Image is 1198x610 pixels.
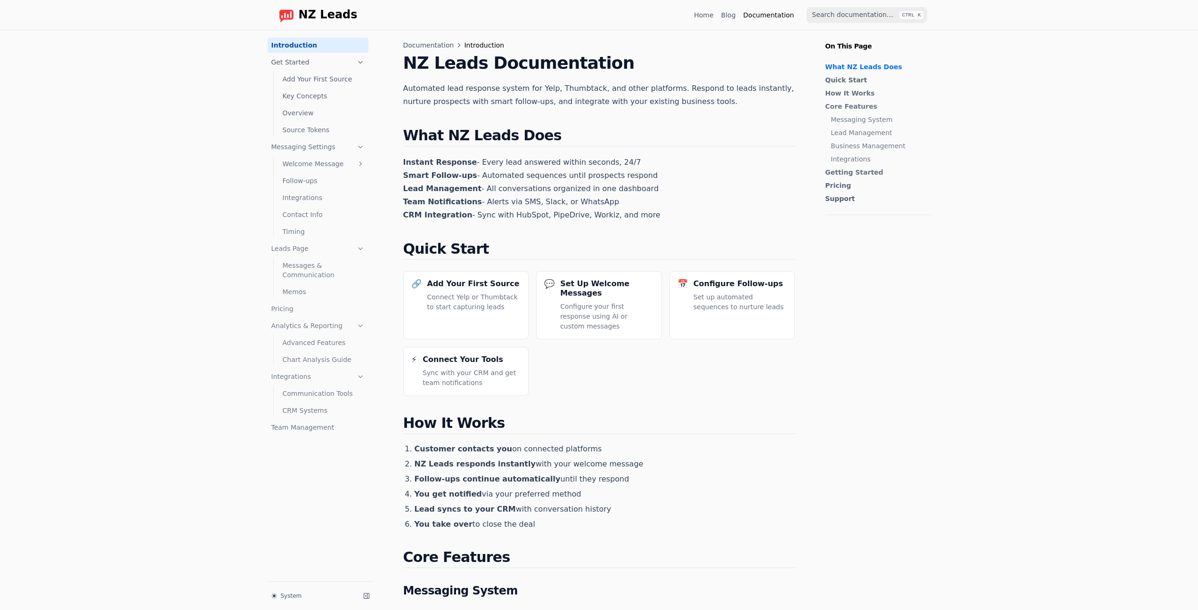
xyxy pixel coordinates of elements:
[415,505,516,514] strong: Lead syncs to your CRM
[268,38,368,53] a: Introduction
[560,302,654,331] p: Configure your first response using AI or custom messages
[411,279,422,289] div: 🔗
[693,292,787,312] p: Set up automated sequences to nurture leads
[403,54,795,72] h1: NZ Leads Documentation
[403,127,795,146] h2: What NZ Leads Does
[279,88,368,104] a: Key Concepts
[360,589,373,602] button: Collapse sidebar
[279,386,368,401] a: Communication Tools
[403,40,454,50] span: Documentation
[831,141,926,151] a: Business Management
[423,368,521,388] p: Sync with your CRM and get team notifications
[279,258,368,282] a: Messages & Communication
[268,139,368,154] a: Messaging Settings
[677,279,688,289] div: 📅
[403,82,795,108] p: Automated lead response system for Yelp, Thumbtack, and other platforms. Respond to leads instant...
[807,7,927,23] input: Search documentation…
[831,128,926,137] a: Lead Management
[268,589,356,602] button: System
[415,458,795,470] li: with your welcome message
[403,197,482,206] strong: Team Notifications
[423,355,503,364] h3: Connect Your Tools
[268,318,368,333] a: Analytics & Reporting
[403,241,795,260] h2: Quick Start
[415,520,473,529] strong: You take over
[403,347,529,396] a: ⚡Connect Your ToolsSync with your CRM and get team notifications
[694,10,713,20] a: Home
[415,474,561,483] strong: Follow-ups continue automatically
[279,403,368,418] a: CRM Systems
[818,30,938,51] p: On This Page
[403,415,795,434] h2: How It Works
[403,184,482,193] strong: Lead Management
[279,352,368,367] a: Chart Analysis Guide
[464,40,504,50] span: Introduction
[403,271,529,339] a: 🔗Add Your First SourceConnect Yelp or Thumbtack to start capturing leads
[825,181,926,190] a: Pricing
[279,335,368,350] a: Advanced Features
[279,224,368,239] a: Timing
[415,474,795,485] li: until they respond
[825,88,926,98] a: How It Works
[403,156,795,222] p: - Every lead answered within seconds, 24/7 - Automated sequences until prospects respond - All co...
[279,156,368,171] a: Welcome Message
[279,72,368,87] a: Add Your First Source
[415,459,536,468] strong: NZ Leads responds instantly
[415,489,795,500] li: via your preferred method
[544,279,554,289] div: 💬
[427,292,521,312] p: Connect Yelp or Thumbtack to start capturing leads
[279,207,368,222] a: Contact Info
[825,194,926,203] a: Support
[825,75,926,85] a: Quick Start
[403,171,477,180] strong: Smart Follow-ups
[415,519,795,530] li: to close the deal
[721,10,736,20] a: Blog
[415,443,795,455] li: on connected platforms
[279,8,294,23] img: logo
[693,279,783,289] h3: Configure Follow-ups
[536,271,662,339] a: 💬Set Up Welcome MessagesConfigure your first response using AI or custom messages
[415,490,482,498] strong: You get notified
[825,62,926,72] a: What NZ Leads Does
[268,55,368,70] a: Get Started
[403,210,473,219] strong: CRM Integration
[743,10,794,20] a: Documentation
[279,105,368,120] a: Overview
[825,102,926,111] a: Core Features
[268,301,368,316] a: Pricing
[279,122,368,137] a: Source Tokens
[403,583,795,598] h3: Messaging System
[560,279,654,298] h3: Set Up Welcome Messages
[831,154,926,164] a: Integrations
[415,504,795,515] li: with conversation history
[403,158,477,167] strong: Instant Response
[411,355,417,364] div: ⚡
[427,279,520,289] h3: Add Your First Source
[268,420,368,435] a: Team Management
[403,549,795,568] h2: Core Features
[669,271,795,339] a: 📅Configure Follow-upsSet up automated sequences to nurture leads
[268,369,368,384] a: Integrations
[279,190,368,205] a: Integrations
[831,115,926,124] a: Messaging System
[271,8,358,23] a: Home page
[299,8,358,22] span: NZ Leads
[279,284,368,299] a: Memos
[268,241,368,256] a: Leads Page
[825,168,926,177] a: Getting Started
[279,173,368,188] a: Follow-ups
[415,444,513,453] strong: Customer contacts you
